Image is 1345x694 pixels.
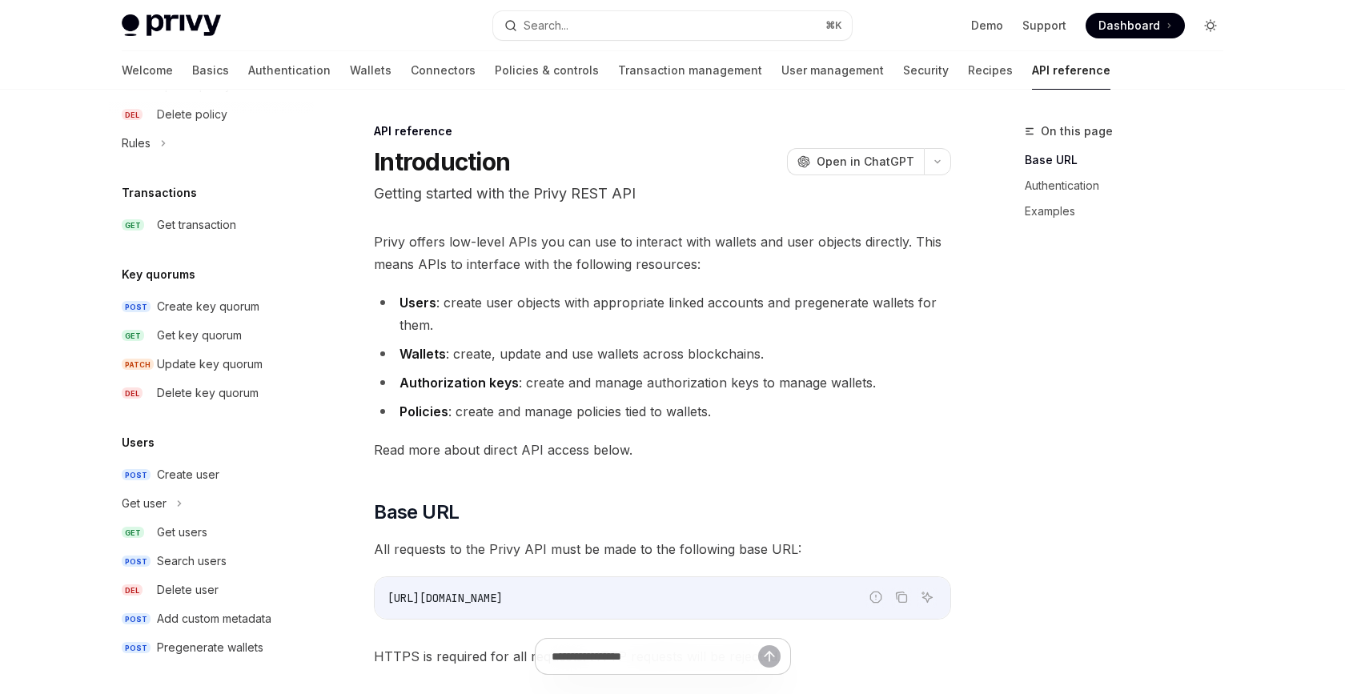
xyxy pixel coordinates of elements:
a: Support [1022,18,1066,34]
a: Wallets [350,51,391,90]
span: POST [122,556,151,568]
a: POSTPregenerate wallets [109,633,314,662]
div: Get users [157,523,207,542]
button: Ask AI [917,587,937,608]
a: Security [903,51,949,90]
span: GET [122,527,144,539]
img: light logo [122,14,221,37]
div: Get key quorum [157,326,242,345]
span: DEL [122,584,143,596]
div: Get user [122,494,167,513]
span: POST [122,469,151,481]
a: Base URL [1025,147,1236,173]
div: Rules [122,134,151,153]
a: Authentication [248,51,331,90]
button: Search...⌘K [493,11,852,40]
a: GETGet transaction [109,211,314,239]
a: Dashboard [1086,13,1185,38]
span: ⌘ K [825,19,842,32]
button: Send message [758,645,781,668]
span: POST [122,642,151,654]
a: POSTAdd custom metadata [109,604,314,633]
strong: Policies [399,403,448,419]
div: Delete key quorum [157,383,259,403]
span: Open in ChatGPT [817,154,914,170]
span: Dashboard [1098,18,1160,34]
button: Toggle dark mode [1198,13,1223,38]
h5: Key quorums [122,265,195,284]
a: POSTSearch users [109,547,314,576]
a: Policies & controls [495,51,599,90]
li: : create and manage authorization keys to manage wallets. [374,371,951,394]
a: GETGet users [109,518,314,547]
span: Privy offers low-level APIs you can use to interact with wallets and user objects directly. This ... [374,231,951,275]
div: Create user [157,465,219,484]
div: Get transaction [157,215,236,235]
span: PATCH [122,359,154,371]
div: Update key quorum [157,355,263,374]
button: Open in ChatGPT [787,148,924,175]
div: Pregenerate wallets [157,638,263,657]
a: Welcome [122,51,173,90]
a: DELDelete user [109,576,314,604]
button: Report incorrect code [865,587,886,608]
span: GET [122,219,144,231]
span: DEL [122,387,143,399]
a: PATCHUpdate key quorum [109,350,314,379]
div: Add custom metadata [157,609,271,628]
li: : create, update and use wallets across blockchains. [374,343,951,365]
strong: Users [399,295,436,311]
a: Authentication [1025,173,1236,199]
p: Getting started with the Privy REST API [374,183,951,205]
h5: Users [122,433,155,452]
a: Connectors [411,51,476,90]
span: GET [122,330,144,342]
strong: Wallets [399,346,446,362]
a: API reference [1032,51,1110,90]
h5: Transactions [122,183,197,203]
a: Recipes [968,51,1013,90]
span: POST [122,301,151,313]
span: [URL][DOMAIN_NAME] [387,591,503,605]
a: Transaction management [618,51,762,90]
div: Create key quorum [157,297,259,316]
a: Basics [192,51,229,90]
div: Delete user [157,580,219,600]
a: DELDelete key quorum [109,379,314,407]
span: Base URL [374,499,459,525]
a: GETGet key quorum [109,321,314,350]
button: Copy the contents from the code block [891,587,912,608]
span: On this page [1041,122,1113,141]
span: POST [122,613,151,625]
a: Examples [1025,199,1236,224]
a: POSTCreate key quorum [109,292,314,321]
a: POSTCreate user [109,460,314,489]
h1: Introduction [374,147,510,176]
span: Read more about direct API access below. [374,439,951,461]
strong: Authorization keys [399,375,519,391]
a: Demo [971,18,1003,34]
div: Search users [157,552,227,571]
li: : create user objects with appropriate linked accounts and pregenerate wallets for them. [374,291,951,336]
a: User management [781,51,884,90]
div: Search... [524,16,568,35]
div: API reference [374,123,951,139]
li: : create and manage policies tied to wallets. [374,400,951,423]
span: All requests to the Privy API must be made to the following base URL: [374,538,951,560]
